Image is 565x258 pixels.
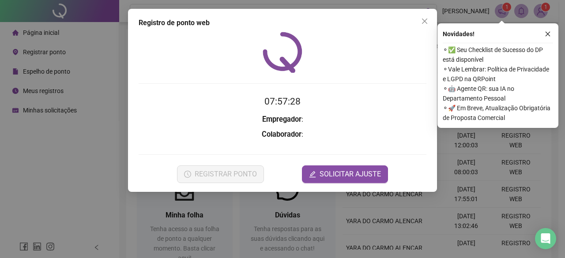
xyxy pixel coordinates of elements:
[443,84,553,103] span: ⚬ 🤖 Agente QR: sua IA no Departamento Pessoal
[443,103,553,123] span: ⚬ 🚀 Em Breve, Atualização Obrigatória de Proposta Comercial
[421,18,428,25] span: close
[309,171,316,178] span: edit
[418,14,432,28] button: Close
[302,165,388,183] button: editSOLICITAR AJUSTE
[262,130,301,138] strong: Colaborador
[262,115,301,123] strong: Empregador
[535,228,556,249] div: Open Intercom Messenger
[139,114,426,125] h3: :
[177,165,264,183] button: REGISTRAR PONTO
[443,29,475,39] span: Novidades !
[320,169,381,179] span: SOLICITAR AJUSTE
[545,31,551,37] span: close
[139,18,426,28] div: Registro de ponto web
[443,64,553,84] span: ⚬ Vale Lembrar: Política de Privacidade e LGPD na QRPoint
[264,96,301,107] time: 07:57:28
[443,45,553,64] span: ⚬ ✅ Seu Checklist de Sucesso do DP está disponível
[263,32,302,73] img: QRPoint
[139,129,426,140] h3: :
